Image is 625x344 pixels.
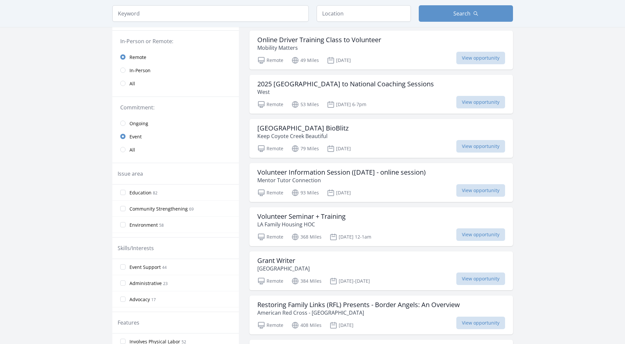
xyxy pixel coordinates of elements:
[189,206,194,212] span: 69
[129,264,161,271] span: Event Support
[249,31,513,70] a: Online Driver Training Class to Volunteer Mobility Matters Remote 49 Miles [DATE] View opportunity
[456,52,505,64] span: View opportunity
[456,317,505,329] span: View opportunity
[118,319,139,327] legend: Features
[329,233,371,241] p: [DATE] 12-1am
[120,222,126,227] input: Environment 58
[327,189,351,197] p: [DATE]
[249,251,513,290] a: Grant Writer [GEOGRAPHIC_DATA] Remote 384 Miles [DATE]-[DATE] View opportunity
[249,296,513,334] a: Restoring Family Links (RFL) Presents - Border Angels: An Overview American Red Cross - [GEOGRAPH...
[159,222,164,228] span: 58
[257,220,346,228] p: LA Family Housing HOC
[456,96,505,108] span: View opportunity
[257,88,434,96] p: West
[257,132,349,140] p: Keep Coyote Creek Beautiful
[129,147,135,153] span: All
[129,296,150,303] span: Advocacy
[291,145,319,153] p: 79 Miles
[291,189,319,197] p: 93 Miles
[291,277,322,285] p: 384 Miles
[327,56,351,64] p: [DATE]
[257,80,434,88] h3: 2025 [GEOGRAPHIC_DATA] to National Coaching Sessions
[257,145,283,153] p: Remote
[257,309,460,317] p: American Red Cross - [GEOGRAPHIC_DATA]
[129,80,135,87] span: All
[112,50,239,64] a: Remote
[329,321,354,329] p: [DATE]
[118,244,154,252] legend: Skills/Interests
[120,264,126,270] input: Event Support 44
[257,265,310,272] p: [GEOGRAPHIC_DATA]
[129,280,162,287] span: Administrative
[327,145,351,153] p: [DATE]
[120,190,126,195] input: Education 82
[120,297,126,302] input: Advocacy 17
[456,228,505,241] span: View opportunity
[112,5,309,22] input: Keyword
[257,168,426,176] h3: Volunteer Information Session ([DATE] - online session)
[129,189,152,196] span: Education
[163,281,168,286] span: 23
[257,277,283,285] p: Remote
[118,170,143,178] legend: Issue area
[249,163,513,202] a: Volunteer Information Session ([DATE] - online session) Mentor Tutor Connection Remote 93 Miles [...
[151,297,156,302] span: 17
[129,222,158,228] span: Environment
[453,10,470,17] span: Search
[257,56,283,64] p: Remote
[291,233,322,241] p: 368 Miles
[257,44,381,52] p: Mobility Matters
[257,321,283,329] p: Remote
[291,321,322,329] p: 408 Miles
[120,339,126,344] input: Involves Physical Labor 52
[291,100,319,108] p: 53 Miles
[112,117,239,130] a: Ongoing
[257,176,426,184] p: Mentor Tutor Connection
[129,67,151,74] span: In-Person
[317,5,411,22] input: Location
[129,206,188,212] span: Community Strengthening
[257,233,283,241] p: Remote
[257,213,346,220] h3: Volunteer Seminar + Training
[456,184,505,197] span: View opportunity
[456,272,505,285] span: View opportunity
[249,119,513,158] a: [GEOGRAPHIC_DATA] BioBlitz Keep Coyote Creek Beautiful Remote 79 Miles [DATE] View opportunity
[257,124,349,132] h3: [GEOGRAPHIC_DATA] BioBlitz
[249,207,513,246] a: Volunteer Seminar + Training LA Family Housing HOC Remote 368 Miles [DATE] 12-1am View opportunity
[120,103,231,111] legend: Commitment:
[112,64,239,77] a: In-Person
[112,143,239,156] a: All
[419,5,513,22] button: Search
[249,75,513,114] a: 2025 [GEOGRAPHIC_DATA] to National Coaching Sessions West Remote 53 Miles [DATE] 6-7pm View oppor...
[153,190,157,196] span: 82
[112,130,239,143] a: Event
[129,133,142,140] span: Event
[291,56,319,64] p: 49 Miles
[120,206,126,211] input: Community Strengthening 69
[120,280,126,286] input: Administrative 23
[257,189,283,197] p: Remote
[327,100,366,108] p: [DATE] 6-7pm
[162,265,167,270] span: 44
[257,257,310,265] h3: Grant Writer
[456,140,505,153] span: View opportunity
[112,77,239,90] a: All
[120,37,231,45] legend: In-Person or Remote:
[257,100,283,108] p: Remote
[257,36,381,44] h3: Online Driver Training Class to Volunteer
[129,54,146,61] span: Remote
[257,301,460,309] h3: Restoring Family Links (RFL) Presents - Border Angels: An Overview
[129,120,148,127] span: Ongoing
[329,277,370,285] p: [DATE]-[DATE]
